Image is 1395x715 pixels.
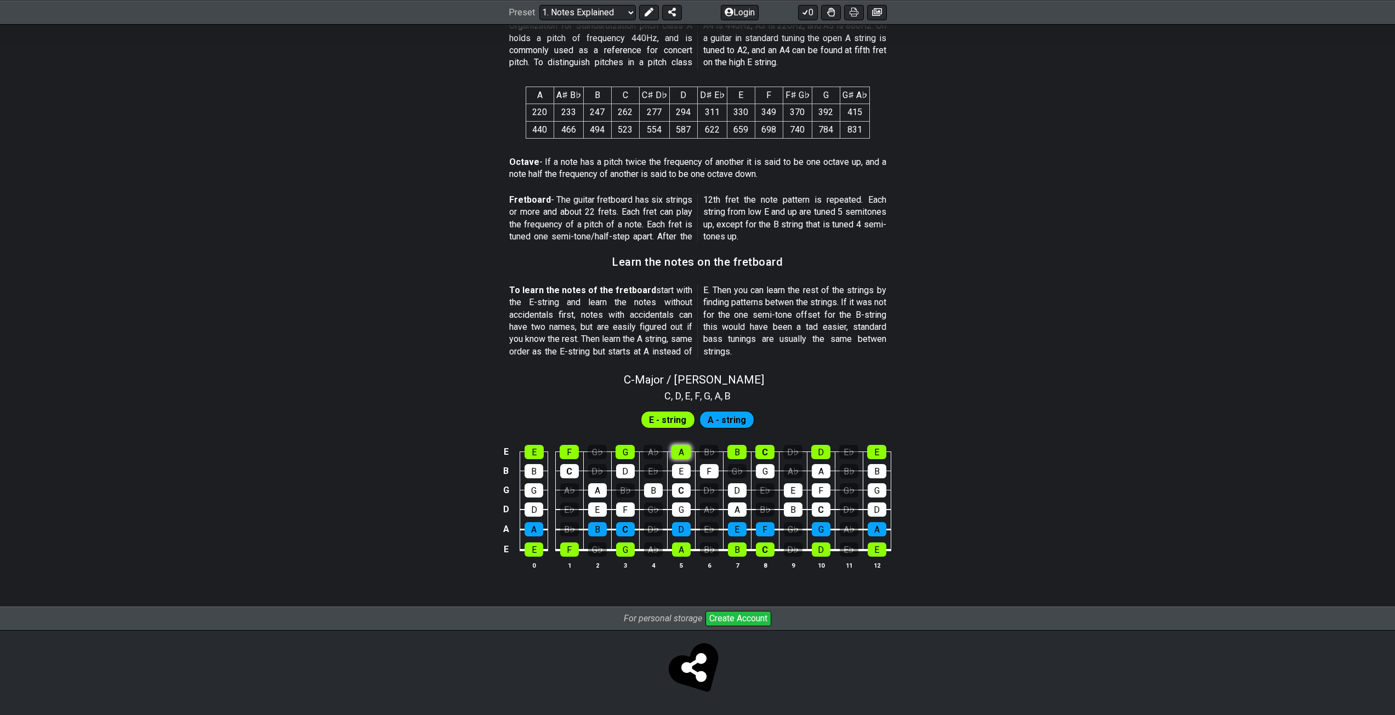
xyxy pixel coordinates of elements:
[509,8,886,69] p: - According to the International Organization for Standardization pitch class A holds a pitch of ...
[624,613,702,624] i: For personal storage
[616,542,635,557] div: G
[868,542,886,557] div: E
[784,464,802,478] div: A♭
[560,522,579,536] div: B♭
[755,121,783,138] td: 698
[784,522,802,536] div: G♭
[868,502,886,517] div: D
[672,483,691,497] div: C
[700,502,719,517] div: A♭
[700,388,704,403] span: ,
[499,519,513,540] td: A
[835,559,863,571] th: 11
[727,87,755,104] th: E
[509,195,551,205] strong: Fretboard
[616,483,635,497] div: B♭
[616,464,635,478] div: D
[525,445,544,459] div: E
[700,464,719,478] div: F
[839,445,858,459] div: E♭
[681,388,686,403] span: ,
[639,559,667,571] th: 4
[672,464,691,478] div: E
[798,4,818,20] button: 0
[868,483,886,497] div: G
[644,542,663,557] div: A♭
[499,481,513,500] td: G
[705,611,771,626] button: Create Account
[583,121,611,138] td: 494
[700,483,719,497] div: D♭
[611,87,639,104] th: C
[588,483,607,497] div: A
[672,522,691,536] div: D
[583,104,611,121] td: 247
[525,464,543,478] div: B
[728,502,747,517] div: A
[509,7,535,18] span: Preset
[616,445,635,459] div: G
[499,500,513,519] td: D
[644,464,663,478] div: E♭
[560,483,579,497] div: A♭
[783,87,812,104] th: F♯ G♭
[721,4,759,20] button: Login
[525,502,543,517] div: D
[784,542,802,557] div: D♭
[509,157,539,167] strong: Octave
[611,559,639,571] th: 3
[756,464,775,478] div: G
[509,285,657,295] strong: To learn the notes of the fretboard
[727,445,747,459] div: B
[697,104,727,121] td: 311
[783,445,802,459] div: D♭
[675,388,681,403] span: D
[525,542,543,557] div: E
[710,388,715,403] span: ,
[588,522,607,536] div: B
[509,194,886,243] p: - The guitar fretboard has six strings or more and about 22 frets. Each fret can play the frequen...
[659,386,736,404] section: Scale pitch classes
[697,121,727,138] td: 622
[539,4,636,20] select: Preset
[616,502,635,517] div: F
[840,464,858,478] div: B♭
[840,502,858,517] div: D♭
[704,388,710,403] span: G
[812,522,830,536] div: G
[723,559,751,571] th: 7
[756,483,775,497] div: E♭
[812,483,830,497] div: F
[560,542,579,557] div: F
[727,121,755,138] td: 659
[525,522,543,536] div: A
[691,388,695,403] span: ,
[616,522,635,536] div: C
[695,559,723,571] th: 6
[863,559,891,571] th: 12
[755,104,783,121] td: 349
[840,522,858,536] div: A♭
[695,388,700,403] span: F
[509,156,886,181] p: - If a note has a pitch twice the frequency of another it is said to be one octave up, and a note...
[728,522,747,536] div: E
[755,87,783,104] th: F
[644,483,663,497] div: B
[700,542,719,557] div: B♭
[783,121,812,138] td: 740
[588,445,607,459] div: G♭
[868,522,886,536] div: A
[755,445,775,459] div: C
[812,104,840,121] td: 392
[662,4,682,20] button: Share Preset
[554,104,583,121] td: 233
[526,87,554,104] th: A
[685,388,691,403] span: E
[840,87,869,104] th: G♯ A♭
[560,464,579,478] div: C
[588,464,607,478] div: D♭
[840,483,858,497] div: G♭
[667,559,695,571] th: 5
[583,559,611,571] th: 2
[526,121,554,138] td: 440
